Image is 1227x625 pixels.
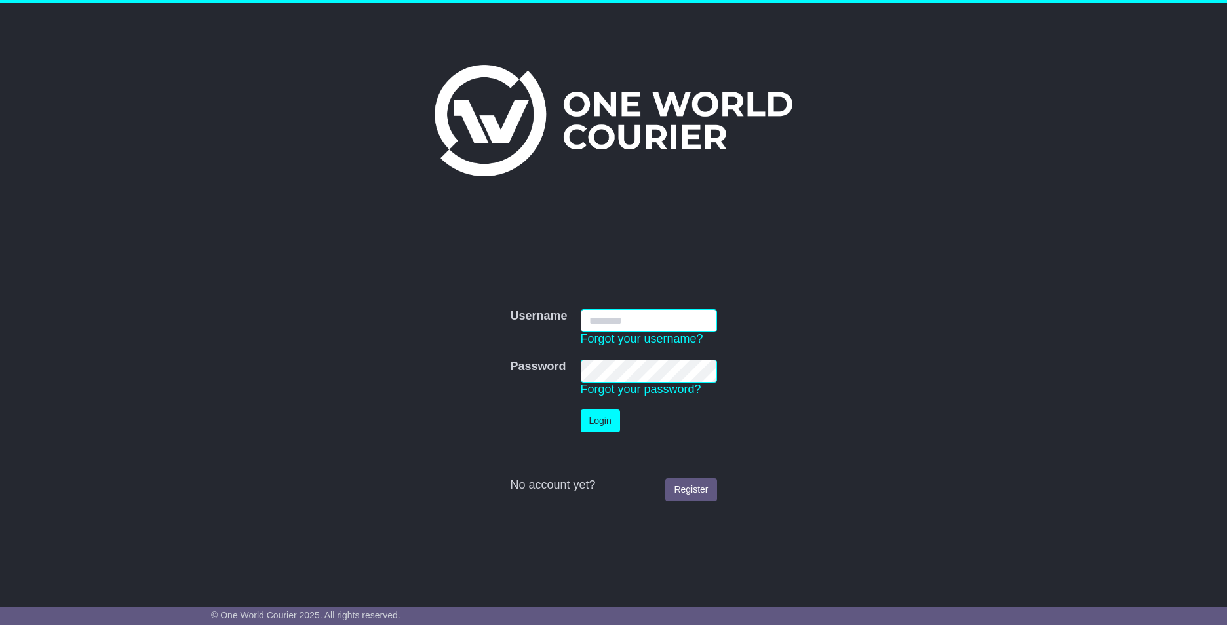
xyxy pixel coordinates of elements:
[665,478,716,501] a: Register
[510,478,716,493] div: No account yet?
[581,409,620,432] button: Login
[435,65,792,176] img: One World
[211,610,400,620] span: © One World Courier 2025. All rights reserved.
[581,383,701,396] a: Forgot your password?
[510,360,566,374] label: Password
[510,309,567,324] label: Username
[581,332,703,345] a: Forgot your username?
